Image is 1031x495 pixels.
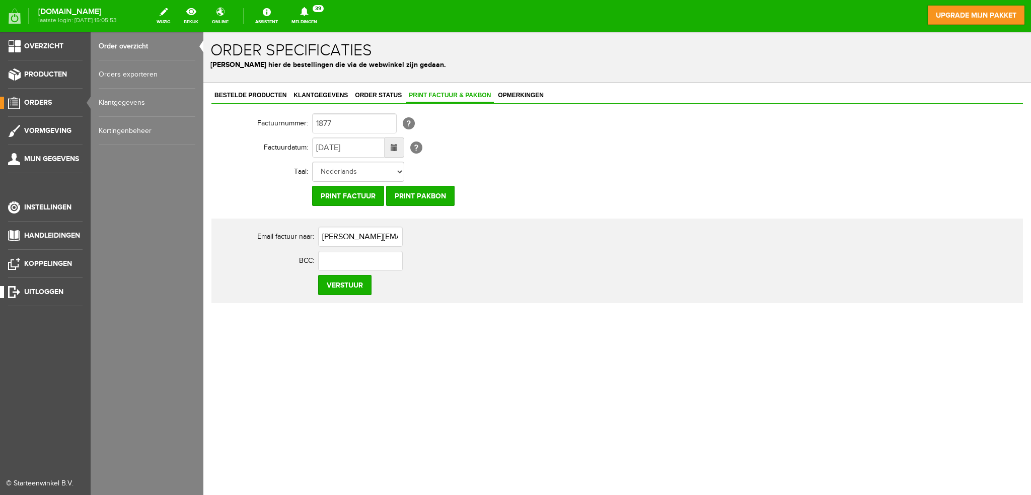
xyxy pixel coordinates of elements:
div: © Starteenwinkel B.V. [6,478,77,489]
a: Order status [149,56,201,71]
span: Order status [149,59,201,66]
span: Opmerkingen [291,59,343,66]
a: Assistent [249,5,284,27]
a: Print factuur & pakbon [202,56,290,71]
span: Instellingen [24,203,71,211]
a: Opmerkingen [291,56,343,71]
a: Meldingen39 [285,5,323,27]
a: bekijk [178,5,204,27]
a: online [206,5,235,27]
span: Producten [24,70,67,79]
input: Print pakbon [183,154,251,174]
span: [?] [199,85,211,97]
th: Factuurdatum: [8,103,109,127]
a: Bestelde producten [8,56,86,71]
a: wijzig [151,5,176,27]
a: upgrade mijn pakket [927,5,1025,25]
th: Email factuur naar: [14,192,115,217]
th: BCC: [14,217,115,241]
span: Uitloggen [24,288,63,296]
input: Verstuur [115,243,168,263]
span: Handleidingen [24,231,80,240]
span: Koppelingen [24,259,72,268]
span: Klantgegevens [87,59,148,66]
h1: Order specificaties [7,10,821,27]
span: Bestelde producten [8,59,86,66]
span: Orders [24,98,52,107]
a: Order overzicht [99,32,195,60]
span: Vormgeving [24,126,71,135]
span: laatste login: [DATE] 15:05:53 [38,18,117,23]
span: Print factuur & pakbon [202,59,290,66]
span: Mijn gegevens [24,155,79,163]
p: [PERSON_NAME] hier de bestellingen die via de webwinkel zijn gedaan. [7,27,821,38]
a: Klantgegevens [87,56,148,71]
span: [?] [207,109,219,121]
th: Taal: [8,127,109,152]
th: Factuurnummer: [8,79,109,103]
span: 39 [313,5,324,12]
a: Kortingenbeheer [99,117,195,145]
a: Klantgegevens [99,89,195,117]
input: Datum tot... [109,105,181,125]
input: Print factuur [109,154,181,174]
strong: [DOMAIN_NAME] [38,9,117,15]
span: Overzicht [24,42,63,50]
a: Orders exporteren [99,60,195,89]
